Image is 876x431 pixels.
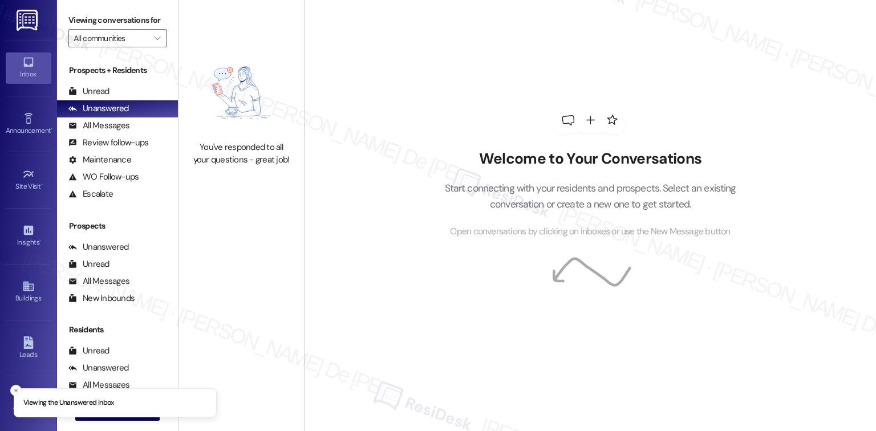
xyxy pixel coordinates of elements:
[68,241,129,253] div: Unanswered
[68,103,129,115] div: Unanswered
[6,165,51,196] a: Site Visit •
[6,221,51,251] a: Insights •
[68,275,129,287] div: All Messages
[6,52,51,83] a: Inbox
[68,258,109,270] div: Unread
[6,333,51,364] a: Leads
[23,398,114,408] p: Viewing the Unanswered inbox
[17,10,40,31] img: ResiDesk Logo
[68,120,129,132] div: All Messages
[6,389,51,420] a: Templates •
[68,137,148,149] div: Review follow-ups
[68,188,113,200] div: Escalate
[57,220,178,232] div: Prospects
[68,154,131,166] div: Maintenance
[57,324,178,336] div: Residents
[427,180,753,213] p: Start connecting with your residents and prospects. Select an existing conversation or create a n...
[6,277,51,307] a: Buildings
[450,225,730,239] span: Open conversations by clicking on inboxes or use the New Message button
[68,11,167,29] label: Viewing conversations for
[191,50,291,136] img: empty-state
[10,385,22,396] button: Close toast
[68,292,135,304] div: New Inbounds
[427,150,753,168] h2: Welcome to Your Conversations
[68,379,129,391] div: All Messages
[57,64,178,76] div: Prospects + Residents
[39,237,41,245] span: •
[41,181,43,189] span: •
[68,362,129,374] div: Unanswered
[68,86,109,97] div: Unread
[154,34,160,43] i: 
[68,345,109,357] div: Unread
[51,125,52,133] span: •
[68,171,139,183] div: WO Follow-ups
[74,29,148,47] input: All communities
[191,141,291,166] div: You've responded to all your questions - great job!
